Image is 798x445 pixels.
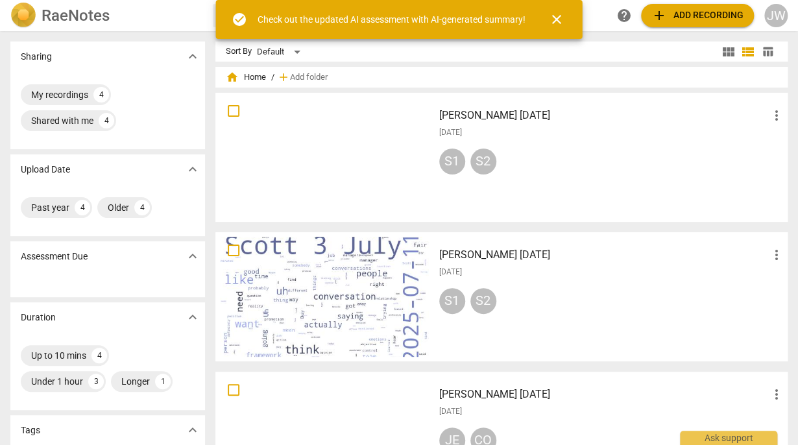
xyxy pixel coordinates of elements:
[769,108,784,123] span: more_vert
[439,127,462,138] span: [DATE]
[21,163,70,176] p: Upload Date
[226,47,252,56] div: Sort By
[134,200,150,215] div: 4
[680,431,777,445] div: Ask support
[183,47,202,66] button: Show more
[740,44,756,60] span: view_list
[185,309,200,325] span: expand_more
[439,387,769,402] h3: Neil 20 June 2025
[10,3,36,29] img: Logo
[183,420,202,440] button: Show more
[183,160,202,179] button: Show more
[185,49,200,64] span: expand_more
[769,387,784,402] span: more_vert
[226,71,266,84] span: Home
[470,149,496,174] div: S2
[769,247,784,263] span: more_vert
[185,248,200,264] span: expand_more
[439,149,465,174] div: S1
[220,97,784,217] a: [PERSON_NAME] [DATE][DATE]S1S2
[31,88,88,101] div: My recordings
[738,42,758,62] button: List view
[258,13,526,27] div: Check out the updated AI assessment with AI-generated summary!
[549,12,564,27] span: close
[42,6,110,25] h2: RaeNotes
[439,247,769,263] h3: Scott 3 July
[641,4,754,27] button: Upload
[155,374,171,389] div: 1
[232,12,247,27] span: check_circle
[31,201,69,214] div: Past year
[439,406,462,417] span: [DATE]
[99,113,114,128] div: 4
[10,3,202,29] a: LogoRaeNotes
[257,42,305,62] div: Default
[762,45,774,58] span: table_chart
[183,247,202,266] button: Show more
[612,4,636,27] a: Help
[271,73,274,82] span: /
[651,8,744,23] span: Add recording
[439,108,769,123] h3: Benjamin 10 July
[21,50,52,64] p: Sharing
[616,8,632,23] span: help
[470,288,496,314] div: S2
[651,8,667,23] span: add
[220,237,784,357] a: [PERSON_NAME] [DATE][DATE]S1S2
[75,200,90,215] div: 4
[185,162,200,177] span: expand_more
[185,422,200,438] span: expand_more
[439,267,462,278] span: [DATE]
[31,114,93,127] div: Shared with me
[91,348,107,363] div: 4
[88,374,104,389] div: 3
[21,424,40,437] p: Tags
[21,250,88,263] p: Assessment Due
[541,4,572,35] button: Close
[121,375,150,388] div: Longer
[758,42,777,62] button: Table view
[719,42,738,62] button: Tile view
[764,4,788,27] button: JW
[31,349,86,362] div: Up to 10 mins
[290,73,328,82] span: Add folder
[93,87,109,102] div: 4
[721,44,736,60] span: view_module
[21,311,56,324] p: Duration
[31,375,83,388] div: Under 1 hour
[439,288,465,314] div: S1
[183,307,202,327] button: Show more
[108,201,129,214] div: Older
[277,71,290,84] span: add
[226,71,239,84] span: home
